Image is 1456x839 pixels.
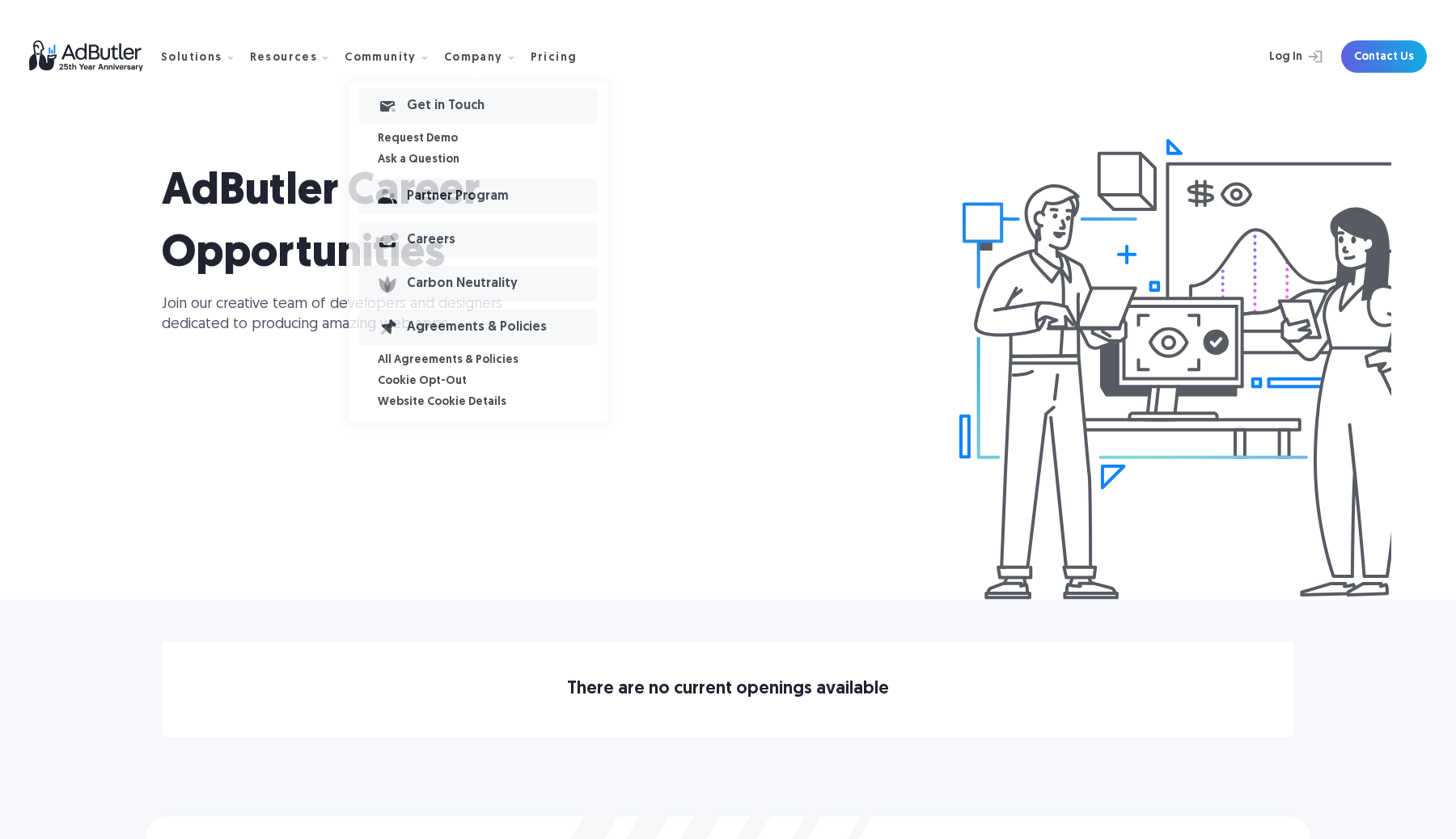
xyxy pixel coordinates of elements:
[407,322,598,333] div: Agreements & Policies
[444,53,503,64] div: Company
[378,355,607,366] a: All Agreements & Policies
[162,162,728,286] h1: AdButler Career Opportunities
[531,49,590,64] a: Pricing
[162,684,1294,695] div: There are no current openings available
[358,310,598,345] a: Agreements & Policies
[407,234,598,246] div: Careers
[378,397,607,408] a: Website Cookie Details
[407,100,598,112] div: Get in Touch
[407,191,598,202] div: Partner Program
[161,53,222,64] div: Solutions
[358,88,598,124] a: Get in Touch
[531,53,578,64] div: Pricing
[378,154,607,166] a: Ask a Question
[378,133,607,145] a: Request Demo
[358,222,598,258] a: Careers
[250,53,318,64] div: Resources
[1226,40,1331,73] a: Log In
[1341,40,1427,73] a: Contact Us
[407,278,598,289] div: Carbon Neutrality
[378,376,607,387] a: Cookie Opt-Out
[358,179,598,214] a: Partner Program
[358,266,598,301] a: Carbon Neutrality
[162,294,526,335] p: Join our creative team of developers and designers dedicated to producing amazing web apps.
[345,53,417,64] div: Community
